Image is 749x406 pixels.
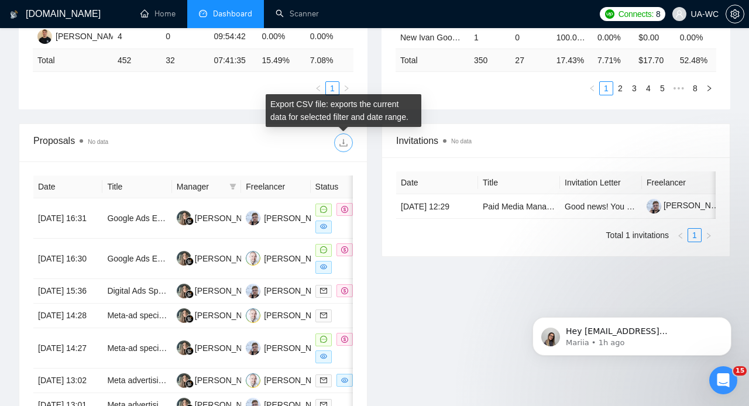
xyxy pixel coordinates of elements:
span: Dashboard [213,9,252,19]
a: homeHome [140,9,176,19]
div: [PERSON_NAME] [195,212,262,225]
div: was able to upload week by week only [57,117,215,129]
a: 3 [628,82,641,95]
td: 0.00% [305,25,353,49]
a: LK[PERSON_NAME] [177,375,262,384]
div: Export CSV file: exports the current data for selected filter and date range. [266,94,421,127]
img: c1AccpU0r5eTAMyEJsuISipwjq7qb2Kar6-KqnmSvKGuvk5qEoKhuKfg-uT9402ECS [647,199,661,214]
td: 452 [113,49,161,72]
th: Date [396,171,478,194]
a: 1 [600,82,613,95]
td: 0 [161,25,209,49]
td: 32 [161,49,209,72]
span: Invitations [396,133,716,148]
a: 4 [642,82,655,95]
span: filter [229,183,236,190]
div: [PERSON_NAME] [264,212,331,225]
span: eye [320,353,327,360]
span: No data [451,138,472,144]
td: [DATE] 14:28 [33,304,102,328]
td: Digital Ads Specialist – Launch Personalized Human Design Books in Your Country [102,279,171,304]
li: 1 [599,81,613,95]
button: right [702,81,716,95]
th: Invitation Letter [560,171,642,194]
h1: Dima [57,6,80,15]
span: message [320,206,327,213]
div: so it's actually limited by 500-600 per report i guess [42,136,225,173]
a: Google Ads Expert Needed for Repair Services [107,254,279,263]
div: [PERSON_NAME] [264,284,331,297]
img: upwork-logo.png [605,9,614,19]
span: No data [88,139,108,145]
li: Total 1 invitations [606,228,669,242]
img: gigradar-bm.png [185,315,194,323]
li: 5 [655,81,669,95]
a: searchScanner [276,9,319,19]
a: LK[PERSON_NAME] [177,343,262,352]
div: Thank you for letting us know about that 🙏​In general, it should work under 1000 proposals, but I... [9,183,192,288]
img: gigradar-bm.png [185,347,194,355]
td: Meta advertising [102,369,171,393]
div: so it's actually limited by 500-600 per report i guess [51,143,215,166]
li: 8 [688,81,702,95]
img: LK [177,211,191,225]
td: 15.49 % [257,49,305,72]
a: IG[PERSON_NAME] [246,285,331,295]
a: AP[PERSON_NAME] [37,31,123,40]
td: Meta-ad specialist for home service [102,304,171,328]
a: LK[PERSON_NAME] [177,285,262,295]
th: Date [33,176,102,198]
a: Digital Ads Specialist – Launch Personalized Human Design Books in Your Country [107,286,408,295]
button: go back [8,5,30,27]
li: Previous Page [311,81,325,95]
li: Next Page [702,228,716,242]
img: LK [177,284,191,298]
img: gigradar-bm.png [185,217,194,225]
textarea: Message… [10,292,224,312]
div: [PERSON_NAME] [264,252,331,265]
span: Manager [177,180,225,193]
div: was able to upload week by week only [47,110,225,136]
div: [PERSON_NAME] [264,309,331,322]
li: Next 5 Pages [669,81,688,95]
span: right [705,232,712,239]
span: right [706,85,713,92]
div: [PERSON_NAME] [195,309,262,322]
span: filter [227,178,239,195]
td: Total [396,49,469,71]
li: Previous Page [585,81,599,95]
span: 8 [656,8,661,20]
span: dollar [341,287,348,294]
div: [PERSON_NAME] [195,284,262,297]
td: Google Ads Expert Needed for Repair Services [102,239,171,279]
div: [PERSON_NAME] [264,374,331,387]
span: eye [320,223,327,230]
li: 2 [613,81,627,95]
div: [PERSON_NAME] [195,252,262,265]
td: $ 17.70 [634,49,675,71]
button: download [334,133,353,152]
a: Meta advertising [107,376,167,385]
button: Upload attachment [56,316,65,326]
span: 15 [733,366,747,376]
a: [PERSON_NAME] [647,201,731,210]
th: Manager [172,176,241,198]
td: 52.48 % [675,49,716,71]
img: OC [246,373,260,388]
button: setting [726,5,744,23]
button: Emoji picker [18,316,28,326]
div: Proposals [33,133,193,152]
span: left [315,85,322,92]
button: right [339,81,353,95]
span: dollar [341,336,348,343]
span: mail [320,312,327,319]
span: eye [341,377,348,384]
td: Google Ads Expert Needed for Repair Services [102,198,171,239]
img: IG [246,211,260,225]
td: 350 [469,49,510,71]
div: Close [205,5,226,26]
td: 0.00% [675,26,716,49]
img: LK [177,340,191,355]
